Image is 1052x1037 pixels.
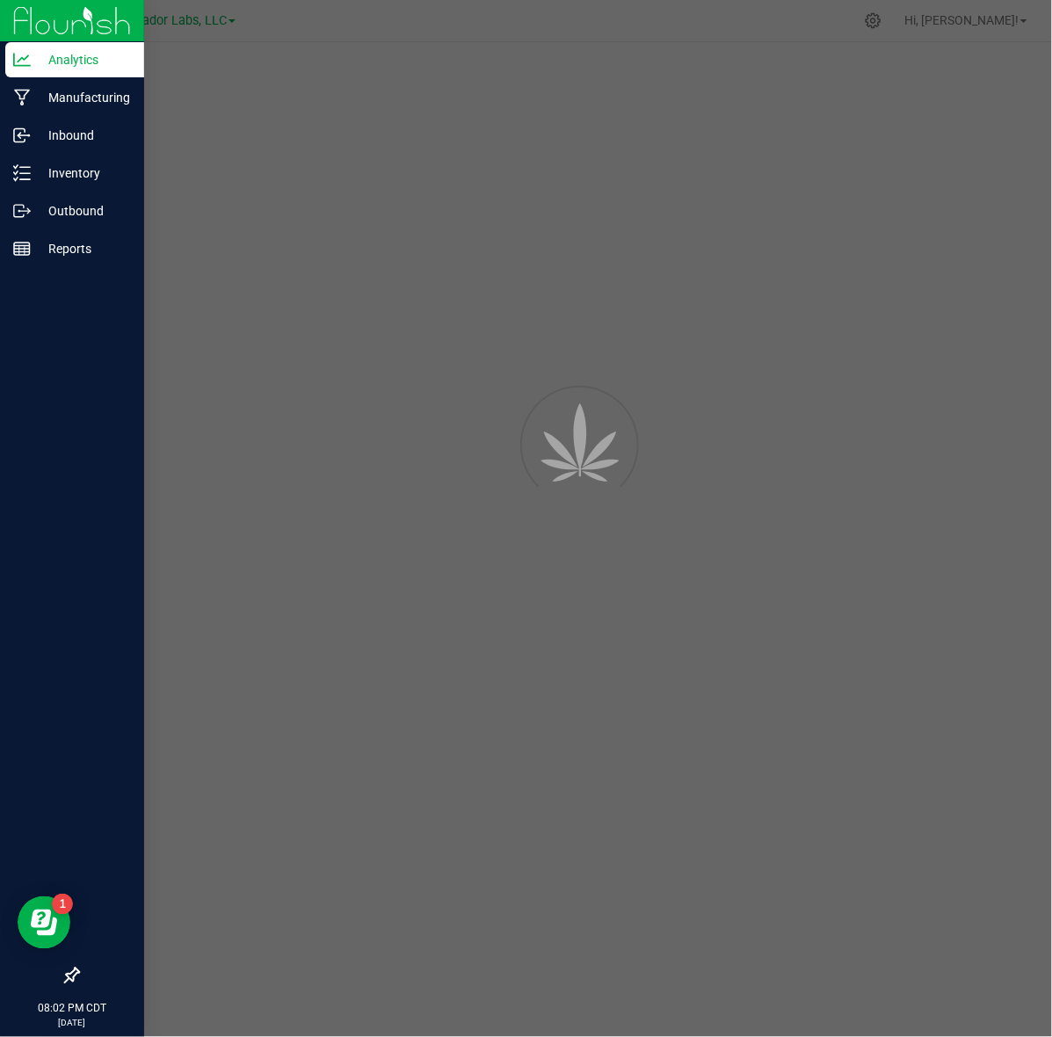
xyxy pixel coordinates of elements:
[31,125,136,146] p: Inbound
[13,89,31,106] inline-svg: Manufacturing
[13,202,31,220] inline-svg: Outbound
[31,238,136,259] p: Reports
[13,240,31,257] inline-svg: Reports
[8,1016,136,1029] p: [DATE]
[13,51,31,69] inline-svg: Analytics
[13,127,31,144] inline-svg: Inbound
[52,894,73,915] iframe: Resource center unread badge
[8,1000,136,1016] p: 08:02 PM CDT
[31,163,136,184] p: Inventory
[31,200,136,221] p: Outbound
[31,87,136,108] p: Manufacturing
[13,164,31,182] inline-svg: Inventory
[31,49,136,70] p: Analytics
[18,896,70,949] iframe: Resource center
